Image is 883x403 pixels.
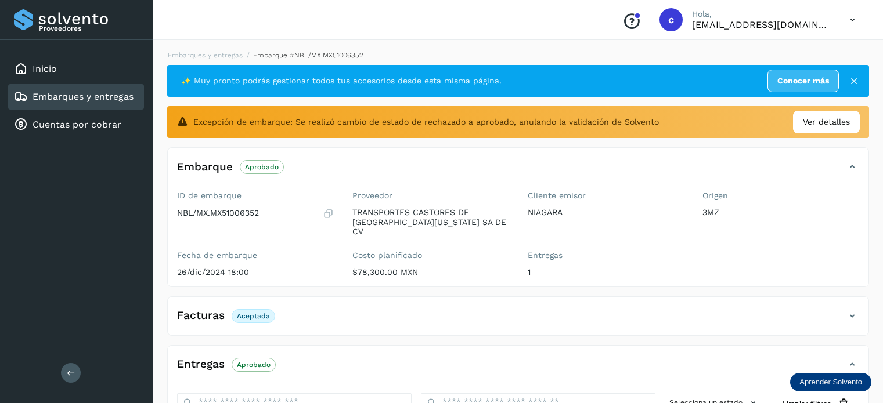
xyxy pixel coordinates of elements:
[177,267,334,277] p: 26/dic/2024 18:00
[237,361,271,369] p: Aprobado
[8,112,144,137] div: Cuentas por cobrar
[799,377,862,387] p: Aprender Solvento
[167,50,869,60] nav: breadcrumb
[245,163,279,171] p: Aprobado
[352,267,509,277] p: $78,300.00 MXN
[253,51,363,59] span: Embarque #NBL/MX.MX51006352
[702,191,859,201] label: Origen
[168,51,243,59] a: Embarques y entregas
[8,56,144,82] div: Inicio
[168,355,868,384] div: EntregasAprobado
[528,250,684,260] label: Entregas
[790,373,871,391] div: Aprender Solvento
[8,84,144,110] div: Embarques y entregas
[177,161,233,174] h4: Embarque
[528,267,684,277] p: 1
[692,19,831,30] p: cuentasespeciales8_met@castores.com.mx
[193,116,659,128] span: Excepción de embarque: Se realizó cambio de estado de rechazado a aprobado, anulando la validació...
[177,191,334,201] label: ID de embarque
[39,24,139,32] p: Proveedores
[33,119,121,130] a: Cuentas por cobrar
[33,91,134,102] a: Embarques y entregas
[168,157,868,186] div: EmbarqueAprobado
[33,63,57,74] a: Inicio
[177,250,334,260] label: Fecha de embarque
[177,208,259,218] p: NBL/MX.MX51006352
[352,208,509,237] p: TRANSPORTES CASTORES DE [GEOGRAPHIC_DATA][US_STATE] SA DE CV
[692,9,831,19] p: Hola,
[237,312,270,320] p: Aceptada
[181,75,502,87] span: ✨ Muy pronto podrás gestionar todos tus accesorios desde esta misma página.
[168,306,868,335] div: FacturasAceptada
[352,250,509,260] label: Costo planificado
[702,208,859,217] p: 3MZ
[528,191,684,201] label: Cliente emisor
[352,191,509,201] label: Proveedor
[803,116,850,128] span: Ver detalles
[177,358,225,371] h4: Entregas
[528,208,684,217] p: NIAGARA
[767,70,839,92] a: Conocer más
[177,309,225,322] h4: Facturas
